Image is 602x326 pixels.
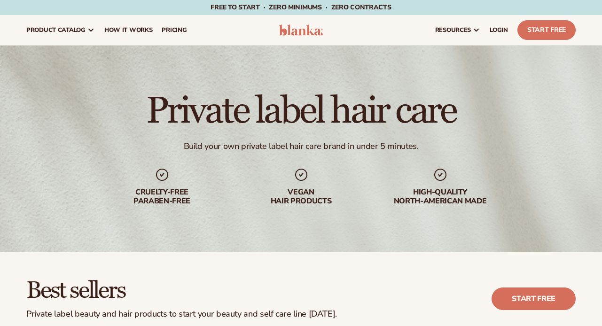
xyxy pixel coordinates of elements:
[26,309,337,319] div: Private label beauty and hair products to start your beauty and self care line [DATE].
[100,15,157,45] a: How It Works
[102,188,222,206] div: cruelty-free paraben-free
[22,15,100,45] a: product catalog
[157,15,191,45] a: pricing
[26,26,86,34] span: product catalog
[485,15,513,45] a: LOGIN
[104,26,153,34] span: How It Works
[380,188,500,206] div: High-quality North-american made
[211,3,391,12] span: Free to start · ZERO minimums · ZERO contracts
[435,26,471,34] span: resources
[26,279,337,303] h2: Best sellers
[241,188,361,206] div: Vegan hair products
[162,26,187,34] span: pricing
[146,92,456,130] h1: Private label hair care
[517,20,576,40] a: Start Free
[279,24,323,36] img: logo
[184,141,419,152] div: Build your own private label hair care brand in under 5 minutes.
[492,287,576,310] a: Start free
[430,15,485,45] a: resources
[490,26,508,34] span: LOGIN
